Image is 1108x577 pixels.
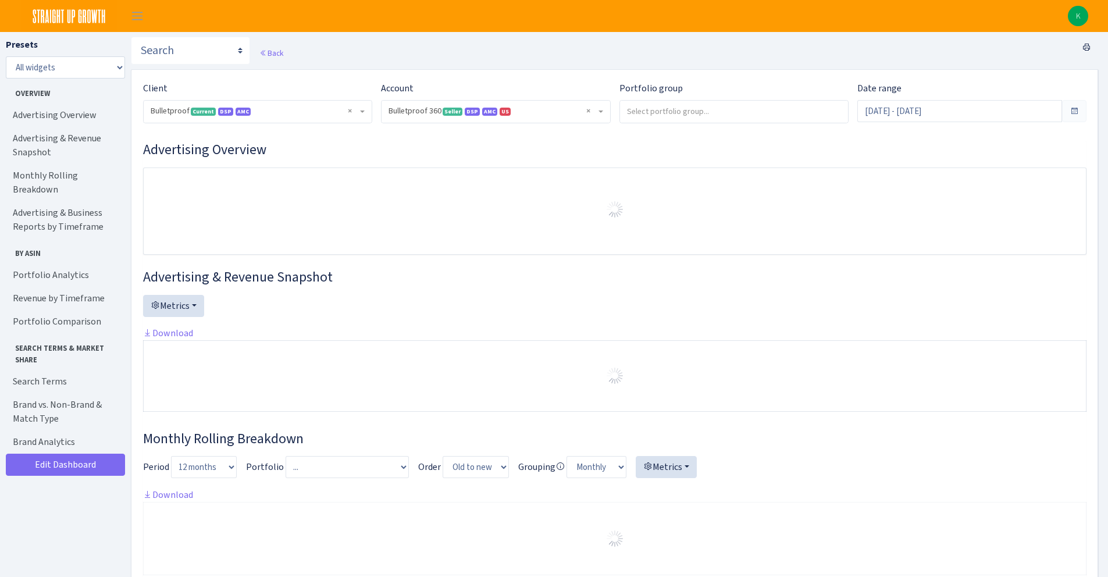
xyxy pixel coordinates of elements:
a: Back [259,48,283,58]
a: Download [143,327,193,339]
span: Current [191,108,216,116]
input: Select portfolio group... [620,101,848,122]
label: Date range [857,81,902,95]
a: Revenue by Timeframe [6,287,122,310]
a: Search Terms [6,370,122,393]
span: Overview [6,83,122,99]
span: Remove all items [586,105,590,117]
a: Download [143,489,193,501]
label: Period [143,460,169,474]
label: Portfolio group [619,81,683,95]
img: Preloader [605,200,624,219]
a: Portfolio Comparison [6,310,122,333]
a: Brand Analytics [6,430,122,454]
span: Remove all items [348,105,352,117]
span: DSP [465,108,480,116]
label: Account [381,81,414,95]
span: AMC [236,108,251,116]
span: Bulletproof 360 <span class="badge badge-success">Seller</span><span class="badge badge-primary">... [389,105,596,117]
a: Brand vs. Non-Brand & Match Type [6,393,122,430]
a: Portfolio Analytics [6,263,122,287]
h3: Widget #1 [143,141,1086,158]
a: Advertising & Business Reports by Timeframe [6,201,122,238]
label: Client [143,81,168,95]
a: Monthly Rolling Breakdown [6,164,122,201]
span: Bulletproof 360 <span class="badge badge-success">Seller</span><span class="badge badge-primary">... [382,101,610,123]
button: Toggle navigation [123,6,152,26]
img: Kenzie Smith [1068,6,1088,26]
button: Metrics [636,456,697,478]
button: Metrics [143,295,204,317]
h3: Widget #2 [143,269,1086,286]
span: By ASIN [6,243,122,259]
span: US [500,108,511,116]
h3: Widget #38 [143,430,1086,447]
span: Amazon Marketing Cloud [482,108,497,116]
a: Edit Dashboard [6,454,125,476]
label: Order [418,460,441,474]
a: K [1068,6,1088,26]
a: Advertising & Revenue Snapshot [6,127,122,164]
span: DSP [218,108,233,116]
label: Grouping [518,460,565,474]
a: Advertising Overview [6,104,122,127]
span: Search Terms & Market Share [6,338,122,365]
span: Bulletproof <span class="badge badge-success">Current</span><span class="badge badge-primary">DSP... [144,101,372,123]
img: Preloader [605,366,624,385]
i: Avg. daily only for these metrics:<br> Sessions<br> Units<br> Revenue<br> Spend<br> Sales<br> Cli... [555,462,565,471]
label: Presets [6,38,38,52]
img: Preloader [605,529,624,548]
label: Portfolio [246,460,284,474]
span: Seller [443,108,462,116]
span: Bulletproof <span class="badge badge-success">Current</span><span class="badge badge-primary">DSP... [151,105,358,117]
